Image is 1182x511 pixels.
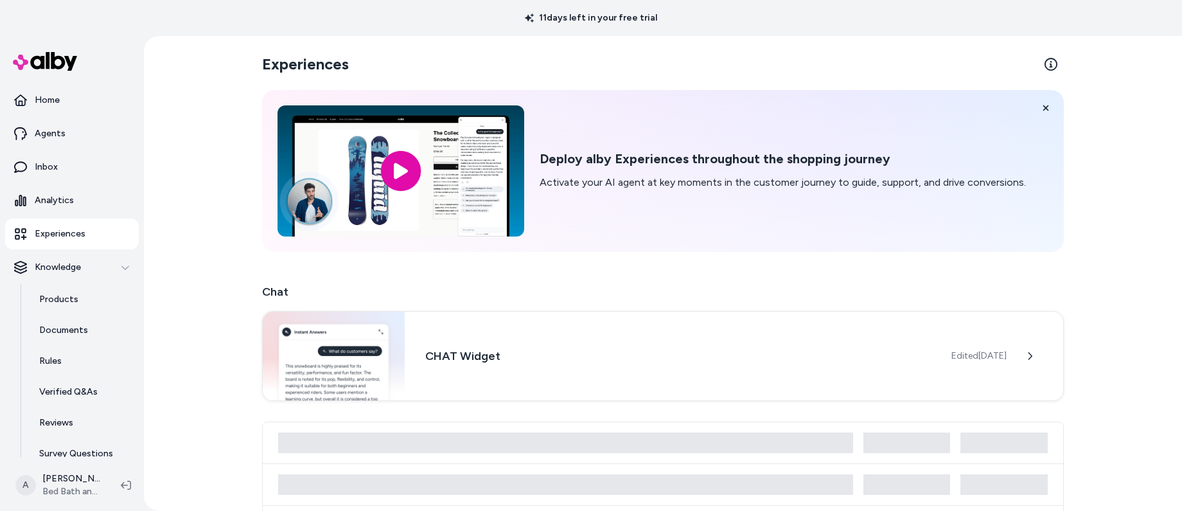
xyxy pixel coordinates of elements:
[39,355,62,368] p: Rules
[35,94,60,107] p: Home
[39,447,113,460] p: Survey Questions
[26,346,139,377] a: Rules
[26,377,139,408] a: Verified Q&As
[262,311,1064,401] a: Chat widgetCHAT WidgetEdited[DATE]
[540,151,1026,167] h2: Deploy alby Experiences throughout the shopping journey
[35,194,74,207] p: Analytics
[35,228,85,240] p: Experiences
[13,52,77,71] img: alby Logo
[39,324,88,337] p: Documents
[5,152,139,183] a: Inbox
[15,475,36,496] span: A
[35,161,58,174] p: Inbox
[42,472,100,485] p: [PERSON_NAME]
[35,127,66,140] p: Agents
[39,386,98,399] p: Verified Q&As
[35,261,81,274] p: Knowledge
[26,408,139,438] a: Reviews
[5,252,139,283] button: Knowledge
[262,54,349,75] h2: Experiences
[39,293,78,306] p: Products
[26,438,139,469] a: Survey Questions
[540,175,1026,190] p: Activate your AI agent at key moments in the customer journey to guide, support, and drive conver...
[5,118,139,149] a: Agents
[517,12,665,24] p: 11 days left in your free trial
[8,465,110,506] button: A[PERSON_NAME]Bed Bath and Beyond
[5,85,139,116] a: Home
[951,350,1007,363] span: Edited [DATE]
[5,185,139,216] a: Analytics
[425,347,931,365] h3: CHAT Widget
[5,219,139,249] a: Experiences
[262,283,1064,301] h2: Chat
[26,284,139,315] a: Products
[42,485,100,498] span: Bed Bath and Beyond
[263,312,405,400] img: Chat widget
[26,315,139,346] a: Documents
[39,417,73,429] p: Reviews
